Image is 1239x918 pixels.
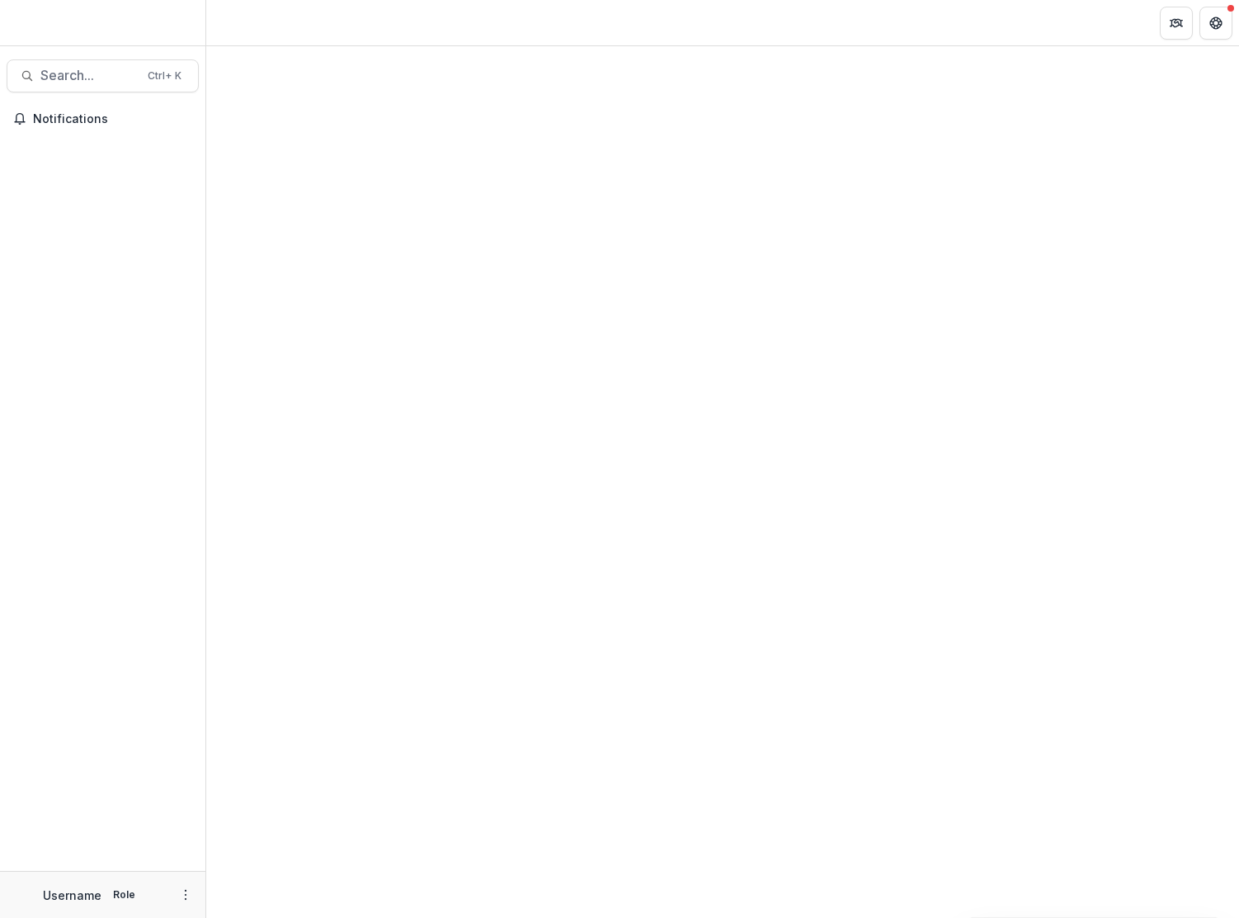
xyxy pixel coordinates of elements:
[1199,7,1232,40] button: Get Help
[7,106,199,132] button: Notifications
[213,11,283,35] nav: breadcrumb
[33,112,192,126] span: Notifications
[176,885,196,905] button: More
[40,68,138,83] span: Search...
[108,887,140,902] p: Role
[144,67,185,85] div: Ctrl + K
[7,59,199,92] button: Search...
[43,887,101,904] p: Username
[1160,7,1193,40] button: Partners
